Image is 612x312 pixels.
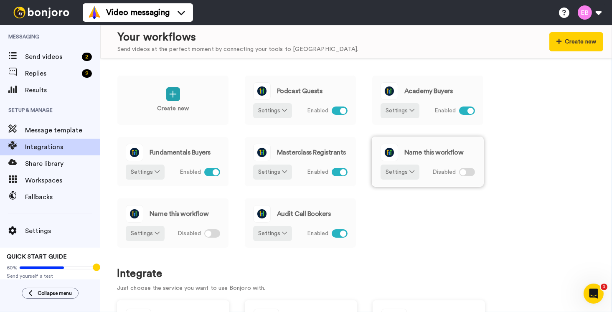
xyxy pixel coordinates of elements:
a: Create new [117,75,229,125]
span: QUICK START GUIDE [7,254,67,260]
span: Replies [25,68,79,79]
p: Create new [157,104,189,113]
span: Settings [25,226,100,236]
p: Just choose the service you want to use Bonjoro with. [117,284,595,293]
div: Your workflows [117,30,358,45]
span: Enabled [307,229,328,238]
img: logo_gohighlevel.png [381,144,398,161]
img: logo_gohighlevel.png [254,144,270,161]
button: Settings [253,103,292,118]
img: logo_gohighlevel.png [126,205,143,222]
div: 2 [82,53,92,61]
span: Video messaging [106,7,170,18]
button: Create new [549,32,603,51]
span: Name this workflow [150,211,208,217]
button: Settings [253,165,292,180]
a: Academy BuyersSettings Enabled [372,75,484,125]
span: Share library [25,159,100,169]
span: Enabled [307,168,328,177]
span: 1 [601,284,607,290]
a: Fundamentals BuyersSettings Enabled [117,137,229,187]
button: Settings [381,103,419,118]
div: Send videos at the perfect moment by connecting your tools to [GEOGRAPHIC_DATA]. [117,45,358,54]
span: Send videos [25,52,79,62]
h1: Integrate [117,268,595,280]
img: vm-color.svg [88,6,101,19]
span: Masterclass Registrants [277,149,346,156]
a: Audit Call BookersSettings Enabled [244,198,356,248]
span: Enabled [434,107,456,115]
iframe: Intercom live chat [584,284,604,304]
span: Collapse menu [38,290,72,297]
div: 2 [82,69,92,78]
button: Settings [126,226,165,241]
span: Fundamentals Buyers [150,149,211,156]
span: Disabled [432,168,456,177]
button: Collapse menu [22,288,79,299]
span: Enabled [307,107,328,115]
span: Send yourself a test [7,273,94,279]
span: Audit Call Bookers [277,211,330,217]
span: Workspaces [25,175,100,185]
button: Settings [126,165,165,180]
span: Fallbacks [25,192,100,202]
a: Podcast GuestsSettings Enabled [244,75,356,125]
span: Enabled [180,168,201,177]
a: Name this workflowSettings Disabled [372,137,484,187]
button: Settings [253,226,292,241]
span: Name this workflow [404,149,463,156]
img: logo_gohighlevel.png [381,83,398,99]
a: Masterclass RegistrantsSettings Enabled [244,137,356,187]
span: Results [25,85,100,95]
span: Integrations [25,142,100,152]
img: logo_gohighlevel.png [254,83,270,99]
div: Tooltip anchor [93,264,100,271]
a: Name this workflowSettings Disabled [117,198,229,248]
span: Disabled [178,229,201,238]
span: Podcast Guests [277,88,322,94]
img: logo_gohighlevel.png [126,144,143,161]
img: logo_gohighlevel.png [254,205,270,222]
span: 60% [7,264,18,271]
button: Settings [381,165,419,180]
img: bj-logo-header-white.svg [10,7,73,18]
span: Academy Buyers [404,88,452,94]
span: Message template [25,125,100,135]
